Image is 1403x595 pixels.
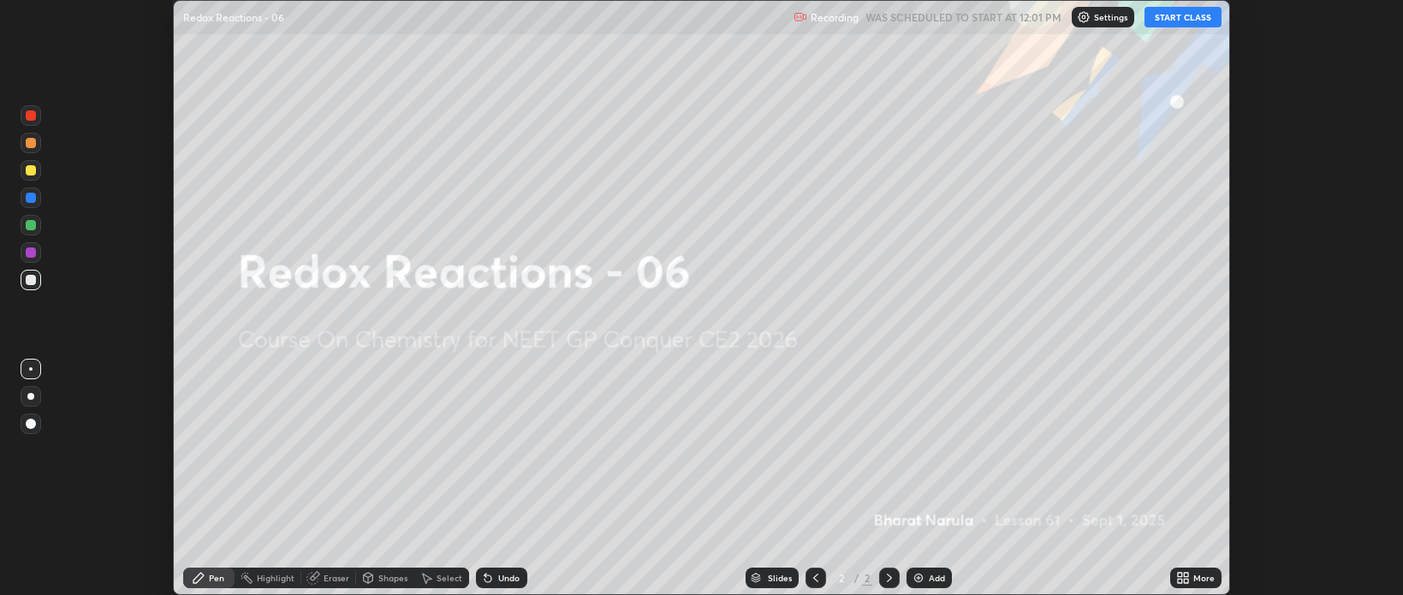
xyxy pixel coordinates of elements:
div: 2 [862,570,872,586]
div: Pen [209,574,224,582]
div: Add [929,574,945,582]
p: Recording [811,11,859,24]
div: / [853,573,859,583]
div: Eraser [324,574,349,582]
div: More [1193,574,1215,582]
img: add-slide-button [912,571,925,585]
div: Shapes [378,574,407,582]
div: Undo [498,574,520,582]
div: Slides [768,574,792,582]
div: Select [437,574,462,582]
p: Settings [1094,13,1127,21]
div: Highlight [257,574,294,582]
div: 2 [833,573,850,583]
img: recording.375f2c34.svg [794,10,807,24]
img: class-settings-icons [1077,10,1091,24]
p: Redox Reactions - 06 [183,10,284,24]
h5: WAS SCHEDULED TO START AT 12:01 PM [865,9,1061,25]
button: START CLASS [1144,7,1222,27]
